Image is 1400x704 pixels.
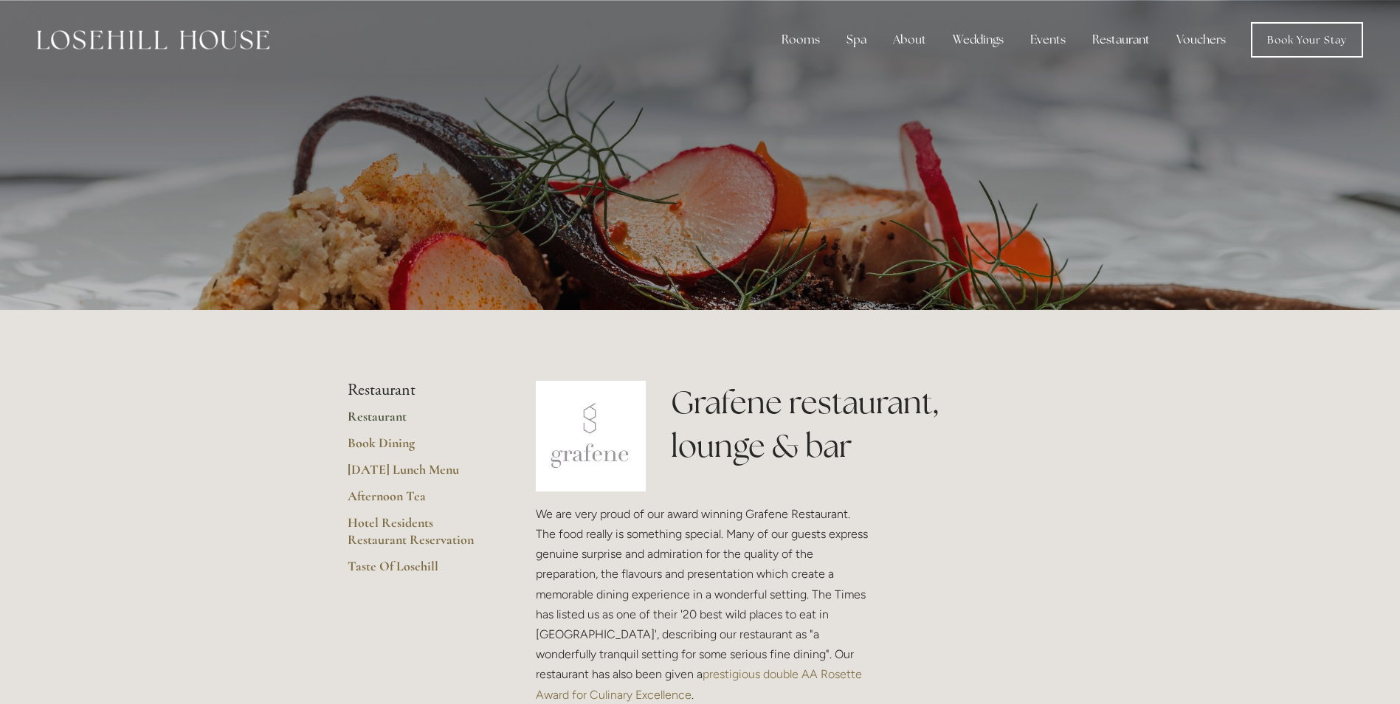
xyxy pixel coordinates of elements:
[348,461,489,488] a: [DATE] Lunch Menu
[348,408,489,435] a: Restaurant
[536,667,865,701] a: prestigious double AA Rosette Award for Culinary Excellence
[941,25,1015,55] div: Weddings
[348,514,489,558] a: Hotel Residents Restaurant Reservation
[1165,25,1238,55] a: Vouchers
[770,25,832,55] div: Rooms
[37,30,269,49] img: Losehill House
[881,25,938,55] div: About
[348,488,489,514] a: Afternoon Tea
[1251,22,1363,58] a: Book Your Stay
[671,381,1052,468] h1: Grafene restaurant, lounge & bar
[1080,25,1162,55] div: Restaurant
[536,381,646,491] img: grafene.jpg
[348,558,489,584] a: Taste Of Losehill
[835,25,878,55] div: Spa
[348,381,489,400] li: Restaurant
[348,435,489,461] a: Book Dining
[1018,25,1077,55] div: Events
